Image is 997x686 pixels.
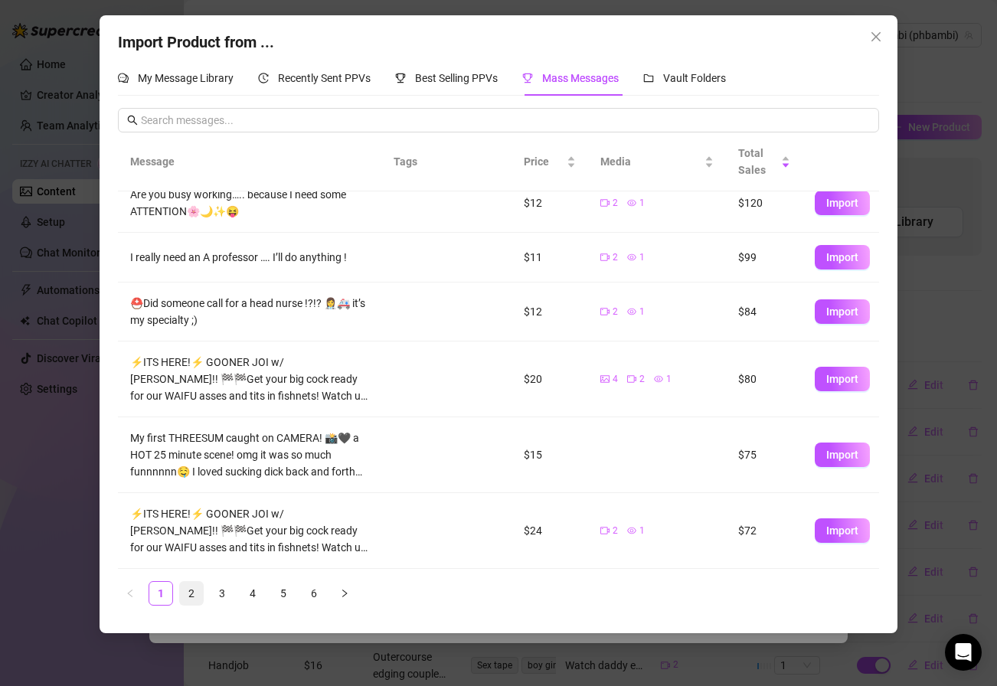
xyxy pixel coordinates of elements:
[130,249,369,266] div: I really need an A professor …. I’ll do anything !
[870,31,882,43] span: close
[826,251,858,263] span: Import
[726,233,803,283] td: $99
[826,373,858,385] span: Import
[815,443,870,467] button: Import
[332,581,357,606] li: Next Page
[302,581,326,606] li: 6
[613,524,618,538] span: 2
[271,581,296,606] li: 5
[815,367,870,391] button: Import
[127,115,138,126] span: search
[512,493,588,569] td: $24
[180,582,203,605] a: 2
[149,581,173,606] li: 1
[738,145,778,178] span: Total Sales
[726,417,803,493] td: $75
[302,582,325,605] a: 6
[130,186,369,220] div: Are you busy working….. because I need some ATTENTION🌸🌙✨😝
[639,524,645,538] span: 1
[130,354,369,404] div: ⚡️ITS HERE!⚡️ GOONER JOI w/ [PERSON_NAME]!! 🏁🏁Get your big cock ready for our WAIFU asses and tit...
[613,196,618,211] span: 2
[864,31,888,43] span: Close
[524,153,564,170] span: Price
[211,582,234,605] a: 3
[118,581,142,606] li: Previous Page
[627,198,636,207] span: eye
[726,283,803,341] td: $84
[241,582,264,605] a: 4
[332,581,357,606] button: right
[138,72,234,84] span: My Message Library
[639,196,645,211] span: 1
[600,253,610,262] span: video-camera
[613,372,618,387] span: 4
[118,33,274,51] span: Import Product from ...
[141,112,870,129] input: Search messages...
[130,505,369,556] div: ⚡️ITS HERE!⚡️ GOONER JOI w/ [PERSON_NAME]!! 🏁🏁Get your big cock ready for our WAIFU asses and tit...
[512,132,588,191] th: Price
[272,582,295,605] a: 5
[826,305,858,318] span: Import
[118,581,142,606] button: left
[512,341,588,417] td: $20
[522,73,533,83] span: trophy
[130,430,369,480] div: My first THREESUM caught on CAMERA! 📸🖤 a HOT 25 minute scene! omg it was so much funnnnnn🤤 I love...
[666,372,672,387] span: 1
[381,132,473,191] th: Tags
[395,73,406,83] span: trophy
[340,589,349,598] span: right
[627,526,636,535] span: eye
[639,250,645,265] span: 1
[600,307,610,316] span: video-camera
[815,191,870,215] button: Import
[258,73,269,83] span: history
[512,283,588,341] td: $12
[627,253,636,262] span: eye
[639,372,645,387] span: 2
[627,307,636,316] span: eye
[210,581,234,606] li: 3
[826,197,858,209] span: Import
[600,526,610,535] span: video-camera
[643,73,654,83] span: folder
[945,634,982,671] div: Open Intercom Messenger
[118,132,381,191] th: Message
[130,295,369,328] div: ⛑️Did someone call for a head nurse !?!? 👩‍⚕️🚑 it’s my specialty ;)
[613,250,618,265] span: 2
[815,245,870,269] button: Import
[826,524,858,537] span: Import
[512,233,588,283] td: $11
[726,132,803,191] th: Total Sales
[613,305,618,319] span: 2
[240,581,265,606] li: 4
[864,24,888,49] button: Close
[726,493,803,569] td: $72
[815,299,870,324] button: Import
[600,153,701,170] span: Media
[654,374,663,384] span: eye
[118,73,129,83] span: comment
[663,72,726,84] span: Vault Folders
[600,198,610,207] span: video-camera
[639,305,645,319] span: 1
[600,374,610,384] span: picture
[588,132,726,191] th: Media
[512,174,588,233] td: $12
[415,72,498,84] span: Best Selling PPVs
[278,72,371,84] span: Recently Sent PPVs
[815,518,870,543] button: Import
[512,417,588,493] td: $15
[149,582,172,605] a: 1
[126,589,135,598] span: left
[726,174,803,233] td: $120
[726,341,803,417] td: $80
[627,374,636,384] span: video-camera
[542,72,619,84] span: Mass Messages
[826,449,858,461] span: Import
[179,581,204,606] li: 2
